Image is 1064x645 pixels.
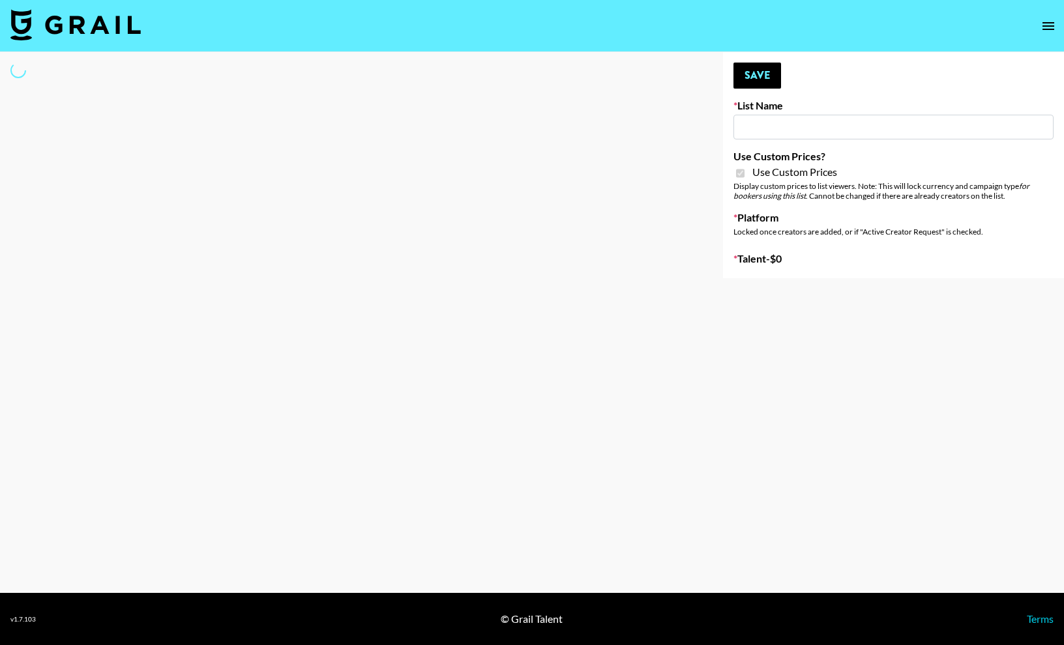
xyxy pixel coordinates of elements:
[10,9,141,40] img: Grail Talent
[501,612,563,625] div: © Grail Talent
[733,181,1029,201] em: for bookers using this list
[752,165,837,179] span: Use Custom Prices
[733,63,781,89] button: Save
[1027,612,1054,625] a: Terms
[733,181,1054,201] div: Display custom prices to list viewers. Note: This will lock currency and campaign type . Cannot b...
[733,99,1054,112] label: List Name
[10,615,36,623] div: v 1.7.103
[733,150,1054,163] label: Use Custom Prices?
[1035,13,1061,39] button: open drawer
[733,252,1054,265] label: Talent - $ 0
[733,227,1054,236] div: Locked once creators are added, or if "Active Creator Request" is checked.
[733,211,1054,224] label: Platform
